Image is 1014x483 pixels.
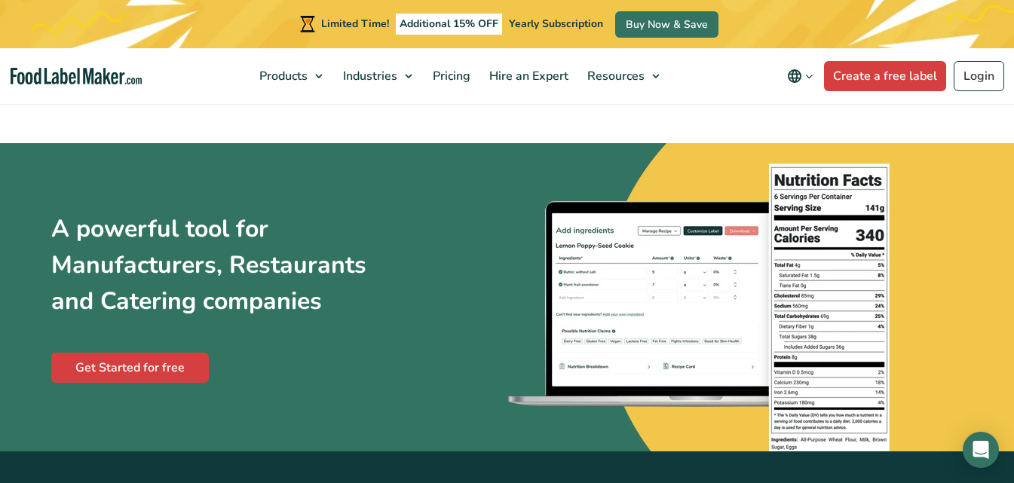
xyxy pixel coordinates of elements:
[509,17,603,31] span: Yearly Subscription
[615,11,718,38] a: Buy Now & Save
[255,68,309,84] span: Products
[583,68,646,84] span: Resources
[250,48,330,104] a: Products
[339,68,399,84] span: Industries
[578,48,667,104] a: Resources
[963,432,999,468] div: Open Intercom Messenger
[507,143,890,451] img: nutrition facts list Food Label Maker
[777,61,824,91] button: Change language
[480,48,574,104] a: Hire an Expert
[428,68,472,84] span: Pricing
[51,353,209,383] a: Get Started for free
[321,17,389,31] span: Limited Time!
[954,61,1004,91] a: Login
[11,68,142,85] a: Food Label Maker homepage
[485,68,570,84] span: Hire an Expert
[334,48,420,104] a: Industries
[824,61,946,91] a: Create a free label
[51,211,366,319] h3: A powerful tool for Manufacturers, Restaurants and Catering companies
[424,48,476,104] a: Pricing
[396,14,502,35] span: Additional 15% OFF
